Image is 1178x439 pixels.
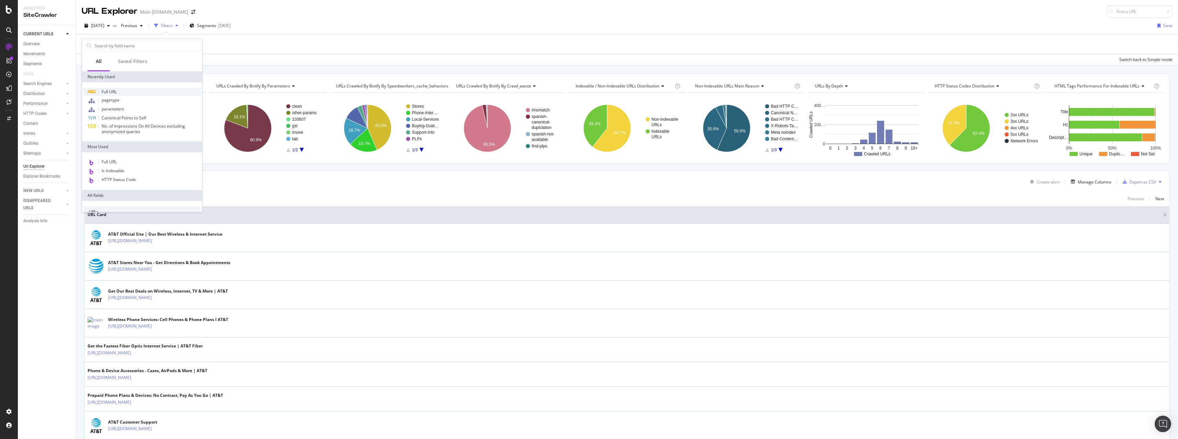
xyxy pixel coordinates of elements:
[82,5,137,17] div: URL Explorer
[532,120,551,124] text: canonical-
[829,146,832,151] text: 0
[330,98,445,158] div: A chart.
[689,98,804,158] svg: A chart.
[234,115,245,119] text: 18.1%
[771,130,796,135] text: Meta noindex
[809,111,813,138] text: Crawled URLs
[1010,119,1028,124] text: 3xx URLs
[1107,5,1173,17] input: Find a URL
[88,286,105,303] img: main image
[948,121,960,126] text: 37.5%
[1010,126,1028,130] text: 4xx URLs
[1048,98,1164,158] svg: A chart.
[88,212,1162,218] span: URL Card
[808,98,924,158] svg: A chart.
[108,294,152,301] a: [URL][DOMAIN_NAME]
[161,23,173,28] div: Filters
[108,237,152,244] a: [URL][DOMAIN_NAME]
[651,129,669,134] text: Indexable
[88,417,105,434] img: main image
[250,138,262,142] text: 80.9%
[1010,132,1028,137] text: 5xx URLs
[23,173,71,180] a: Explorer Bookmarks
[651,117,678,122] text: Non-Indexable
[933,81,1033,92] h4: HTTP Status Codes Distribution
[846,146,848,151] text: 2
[108,260,230,266] div: AT&T Stores Near You - Get Directions & Book Appointments
[88,399,131,406] a: [URL][DOMAIN_NAME]
[292,130,303,135] text: imove
[23,31,53,38] div: CURRENT URLS
[191,10,195,14] div: arrow-right-arrow-left
[771,104,798,109] text: Bad HTTP C…
[23,80,64,87] a: Search Engines
[23,187,64,194] a: NEW URLS
[88,368,207,374] div: Phone & Device Accessories - Cases, AirPods & More | AT&T
[935,83,994,89] span: HTTP Status Codes Distribution
[118,20,146,31] button: Previous
[973,131,984,136] text: 62.4%
[215,81,320,92] h4: URLs Crawled By Botify By parameters
[210,98,325,158] svg: A chart.
[23,187,44,194] div: NEW URLS
[102,106,124,112] span: parameters
[1117,54,1173,65] button: Switch back to Simple mode
[1027,176,1060,187] button: Create alert
[569,98,685,158] svg: A chart.
[532,108,550,112] text: #nomatch
[82,71,202,82] div: Recently Used
[118,23,137,28] span: Previous
[292,117,306,122] text: 103607
[88,229,105,246] img: main image
[23,60,42,68] div: Segments
[91,23,104,28] span: 2025 Aug. 17th
[1128,196,1144,202] div: Previous
[23,70,41,78] a: Visits
[905,146,907,151] text: 9
[23,100,47,107] div: Performance
[412,137,422,141] text: PLPs
[82,190,202,201] div: All fields
[113,23,118,28] span: vs
[88,317,105,329] img: main image
[23,120,38,127] div: Content
[771,117,798,122] text: Bad HTTP C…
[815,83,843,89] span: URLs by Depth
[651,122,662,127] text: URLs
[449,98,565,158] svg: A chart.
[412,123,439,128] text: Buying-Guid…
[1155,194,1164,203] button: Next
[82,141,202,152] div: Most Used
[864,152,890,156] text: Crawled URLs
[108,419,182,425] div: AT&T Customer Support
[23,5,70,11] div: Analytics
[532,114,547,119] text: spanish-
[88,349,131,356] a: [URL][DOMAIN_NAME]
[1079,152,1093,156] text: Unique
[292,123,297,128] text: gsi
[23,80,52,87] div: Search Engines
[102,123,185,134] span: No. of Impressions On All Devices excluding anonymized queries
[928,98,1044,158] svg: A chart.
[1155,196,1164,202] div: Next
[532,137,548,142] text: available
[823,142,825,146] text: 0
[412,104,424,109] text: Stores
[483,142,495,147] text: 96.5%
[292,147,298,152] text: 1/2
[589,121,600,126] text: 39.3%
[813,81,919,92] h4: URLs by Depth
[218,23,231,28] div: [DATE]
[23,50,45,58] div: Movements
[102,97,119,103] span: pagetype
[734,129,746,133] text: 56.6%
[23,40,40,48] div: Overview
[23,110,47,117] div: HTTP Codes
[23,173,60,180] div: Explorer Bookmarks
[187,20,233,31] button: Segments[DATE]
[454,81,559,92] h4: URLs Crawled By Botify By crawl_waste
[1155,20,1173,31] button: Save
[108,231,222,237] div: AT&T Official Site | Our Best Wireless & Internet Service
[23,50,71,58] a: Movements
[216,83,290,89] span: URLs Crawled By Botify By parameters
